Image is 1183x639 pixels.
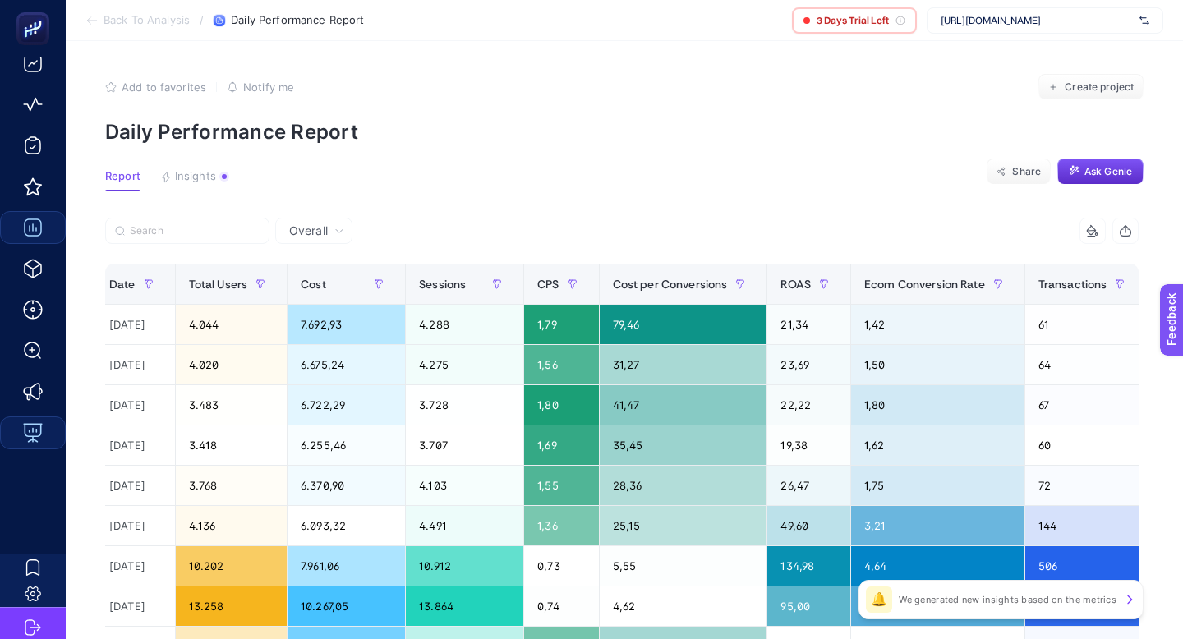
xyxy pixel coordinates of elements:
[851,466,1024,505] div: 1,75
[289,223,328,239] span: Overall
[96,345,175,384] div: [DATE]
[524,425,598,465] div: 1,69
[524,506,598,545] div: 1,36
[176,345,288,384] div: 4.020
[767,506,850,545] div: 49,60
[301,278,326,291] span: Cost
[406,345,523,384] div: 4.275
[406,425,523,465] div: 3.707
[104,14,190,27] span: Back To Analysis
[524,586,598,626] div: 0,74
[524,345,598,384] div: 1,56
[1025,305,1147,344] div: 61
[524,385,598,425] div: 1,80
[767,546,850,586] div: 134,98
[851,385,1024,425] div: 1,80
[288,305,405,344] div: 7.692,93
[176,385,288,425] div: 3.483
[817,14,889,27] span: 3 Days Trial Left
[176,466,288,505] div: 3.768
[130,225,260,237] input: Search
[96,546,175,586] div: [DATE]
[288,586,405,626] div: 10.267,05
[851,586,1024,626] div: 3,52
[288,546,405,586] div: 7.961,06
[537,278,559,291] span: CPS
[851,425,1024,465] div: 1,62
[189,278,248,291] span: Total Users
[243,80,294,94] span: Notify me
[1038,278,1107,291] span: Transactions
[600,385,767,425] div: 41,47
[406,305,523,344] div: 4.288
[288,466,405,505] div: 6.370,90
[1025,466,1147,505] div: 72
[96,425,175,465] div: [DATE]
[1139,12,1149,29] img: svg%3e
[96,385,175,425] div: [DATE]
[176,586,288,626] div: 13.258
[406,466,523,505] div: 4.103
[1084,165,1132,178] span: Ask Genie
[851,506,1024,545] div: 3,21
[1057,159,1144,185] button: Ask Genie
[105,170,140,183] span: Report
[780,278,811,291] span: ROAS
[1025,345,1147,384] div: 64
[1012,165,1041,178] span: Share
[899,593,1116,606] p: We generated new insights based on the metrics
[288,425,405,465] div: 6.255,46
[767,385,850,425] div: 22,22
[406,546,523,586] div: 10.912
[1065,80,1134,94] span: Create project
[406,385,523,425] div: 3.728
[851,345,1024,384] div: 1,50
[600,586,767,626] div: 4,62
[406,506,523,545] div: 4.491
[767,466,850,505] div: 26,47
[600,546,767,586] div: 5,55
[176,425,288,465] div: 3.418
[419,278,466,291] span: Sessions
[600,466,767,505] div: 28,36
[864,278,985,291] span: Ecom Conversion Rate
[941,14,1133,27] span: [URL][DOMAIN_NAME]
[200,13,204,26] span: /
[524,546,598,586] div: 0,73
[866,586,892,613] div: 🔔
[987,159,1051,185] button: Share
[231,14,364,27] span: Daily Performance Report
[767,586,850,626] div: 95,00
[767,345,850,384] div: 23,69
[600,425,767,465] div: 35,45
[176,546,288,586] div: 10.202
[613,278,728,291] span: Cost per Conversions
[288,345,405,384] div: 6.675,24
[1025,546,1147,586] div: 506
[1025,425,1147,465] div: 60
[1025,506,1147,545] div: 144
[524,305,598,344] div: 1,79
[96,506,175,545] div: [DATE]
[288,506,405,545] div: 6.093,32
[600,506,767,545] div: 25,15
[96,305,175,344] div: [DATE]
[600,345,767,384] div: 31,27
[406,586,523,626] div: 13.864
[96,586,175,626] div: [DATE]
[176,305,288,344] div: 4.044
[851,305,1024,344] div: 1,42
[105,80,206,94] button: Add to favorites
[105,120,1144,144] p: Daily Performance Report
[524,466,598,505] div: 1,55
[600,305,767,344] div: 79,46
[1038,74,1144,100] button: Create project
[96,466,175,505] div: [DATE]
[122,80,206,94] span: Add to favorites
[109,278,136,291] span: Date
[176,506,288,545] div: 4.136
[851,546,1024,586] div: 4,64
[1025,385,1147,425] div: 67
[288,385,405,425] div: 6.722,29
[767,425,850,465] div: 19,38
